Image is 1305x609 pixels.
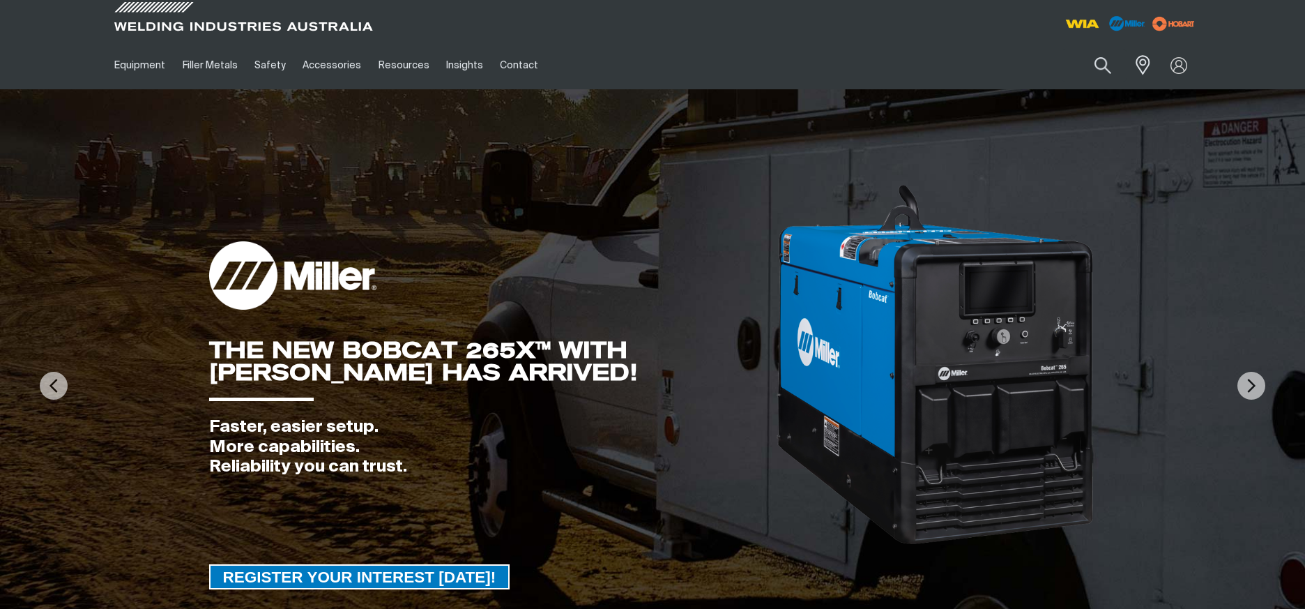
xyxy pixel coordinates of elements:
[1148,13,1199,34] img: miller
[491,41,547,89] a: Contact
[106,41,926,89] nav: Main
[209,417,776,477] div: Faster, easier setup. More capabilities. Reliability you can trust.
[1237,372,1265,400] img: NextArrow
[209,564,510,589] a: REGISTER YOUR INTEREST TODAY!
[211,564,509,589] span: REGISTER YOUR INTEREST [DATE]!
[174,41,245,89] a: Filler Metals
[106,41,174,89] a: Equipment
[294,41,369,89] a: Accessories
[209,339,776,384] div: THE NEW BOBCAT 265X™ WITH [PERSON_NAME] HAS ARRIVED!
[370,41,438,89] a: Resources
[1079,49,1127,82] button: Search products
[438,41,491,89] a: Insights
[40,372,68,400] img: PrevArrow
[1062,49,1127,82] input: Product name or item number...
[246,41,294,89] a: Safety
